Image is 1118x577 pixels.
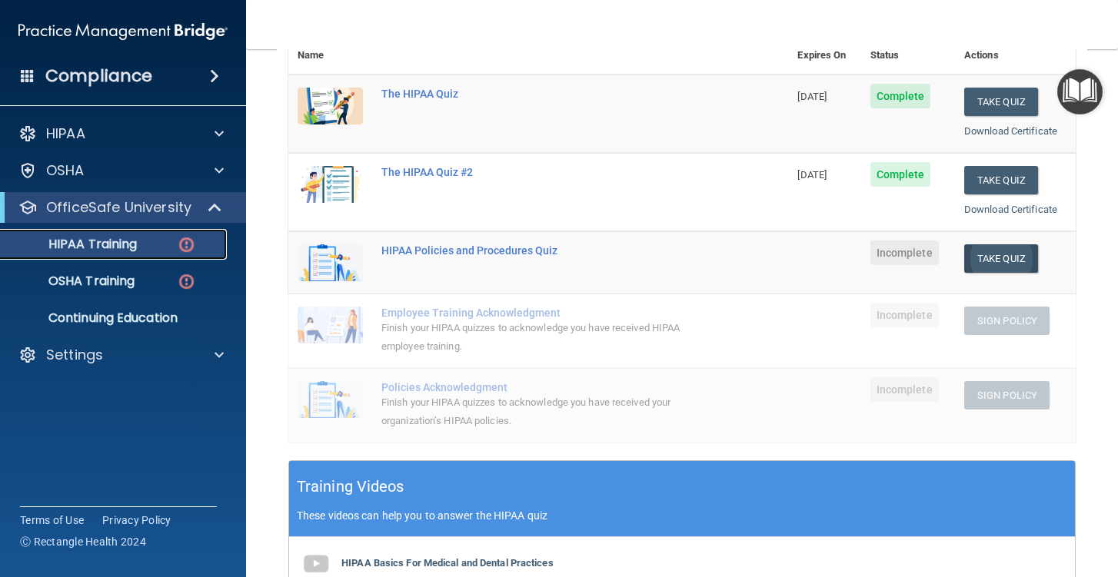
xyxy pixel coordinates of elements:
h4: Compliance [45,65,152,87]
p: HIPAA [46,124,85,143]
button: Take Quiz [964,88,1038,116]
a: Terms of Use [20,512,84,528]
span: Incomplete [870,303,939,327]
span: Complete [870,84,931,108]
a: Settings [18,346,224,364]
th: Name [288,37,372,75]
p: Settings [46,346,103,364]
div: Finish your HIPAA quizzes to acknowledge you have received your organization’s HIPAA policies. [381,393,711,430]
div: Policies Acknowledgment [381,381,711,393]
a: HIPAA [18,124,224,143]
b: HIPAA Basics For Medical and Dental Practices [341,557,554,569]
a: OfficeSafe University [18,198,223,217]
img: danger-circle.6113f641.png [177,272,196,291]
span: Incomplete [870,377,939,402]
th: Expires On [788,37,860,75]
button: Open Resource Center [1057,69,1103,114]
a: OSHA [18,161,224,180]
div: HIPAA Policies and Procedures Quiz [381,244,711,257]
button: Take Quiz [964,244,1038,273]
th: Actions [955,37,1076,75]
span: Incomplete [870,240,939,265]
button: Sign Policy [964,307,1050,335]
div: Finish your HIPAA quizzes to acknowledge you have received HIPAA employee training. [381,319,711,356]
iframe: Drift Widget Chat Controller [1041,471,1100,529]
img: danger-circle.6113f641.png [177,235,196,254]
div: The HIPAA Quiz #2 [381,166,711,178]
img: PMB logo [18,16,228,47]
p: HIPAA Training [10,237,137,252]
p: OfficeSafe University [46,198,191,217]
span: Complete [870,162,931,187]
button: Take Quiz [964,166,1038,194]
span: [DATE] [797,169,827,181]
a: Download Certificate [964,125,1057,137]
a: Download Certificate [964,204,1057,215]
button: Sign Policy [964,381,1050,410]
p: OSHA Training [10,274,135,289]
p: These videos can help you to answer the HIPAA quiz [297,509,1067,522]
h5: Training Videos [297,473,404,500]
a: Privacy Policy [102,512,171,528]
p: OSHA [46,161,85,180]
p: Continuing Education [10,310,220,326]
div: The HIPAA Quiz [381,88,711,100]
span: [DATE] [797,91,827,102]
span: Ⓒ Rectangle Health 2024 [20,534,146,549]
div: Employee Training Acknowledgment [381,307,711,319]
th: Status [861,37,955,75]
